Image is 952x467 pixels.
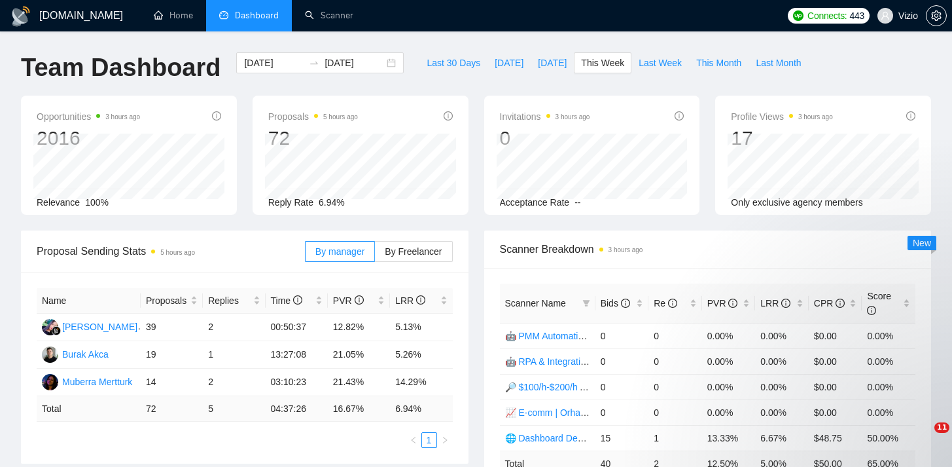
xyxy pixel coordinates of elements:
td: 12.82% [328,314,390,341]
li: Next Page [437,432,453,448]
a: 🌐 Dashboard Dev | Orhan [505,433,616,443]
span: info-circle [668,299,677,308]
td: 0.00% [755,323,809,348]
span: PVR [707,298,738,308]
span: 100% [85,197,109,208]
td: 0 [648,323,702,348]
span: 6.94% [319,197,345,208]
span: filter [580,293,593,313]
td: 13.33% [702,425,756,451]
span: info-circle [212,111,221,121]
td: 0.00% [702,323,756,348]
a: 1 [422,433,436,447]
span: Scanner Breakdown [500,241,916,257]
td: 1 [203,341,265,369]
th: Name [37,288,141,314]
td: 5.13% [390,314,452,341]
button: Last Week [631,52,689,73]
a: searchScanner [305,10,353,21]
span: info-circle [728,299,737,308]
span: LRR [395,295,425,306]
span: info-circle [781,299,790,308]
span: -- [574,197,580,208]
td: 0 [648,348,702,374]
div: 72 [268,126,358,151]
img: SM [42,319,58,335]
td: $0.00 [809,323,862,348]
img: MM [42,374,58,390]
li: Previous Page [406,432,421,448]
span: LRR [760,298,790,308]
span: dashboard [219,10,228,20]
a: 🔎 $100/h-$200/h Av. Payers 💸 [505,382,637,392]
td: $48.75 [809,425,862,451]
span: Profile Views [731,109,833,124]
span: filter [582,299,590,307]
span: info-circle [416,295,425,305]
button: left [406,432,421,448]
button: [DATE] [531,52,574,73]
td: 0 [648,400,702,425]
td: 0 [595,374,649,400]
td: 5 [203,396,265,422]
td: 14 [141,369,203,396]
a: SM[PERSON_NAME] [42,321,137,331]
td: 16.67 % [328,396,390,422]
td: 6.94 % [390,396,452,422]
a: homeHome [154,10,193,21]
td: 0 [595,400,649,425]
div: 0 [500,126,590,151]
span: [DATE] [538,56,567,70]
td: 15 [595,425,649,451]
span: left [410,436,417,444]
span: swap-right [309,58,319,68]
span: [DATE] [495,56,523,70]
button: This Month [689,52,749,73]
span: Opportunities [37,109,140,124]
button: Last 30 Days [419,52,487,73]
span: Replies [208,293,250,308]
span: right [441,436,449,444]
div: 17 [731,126,833,151]
a: BABurak Akca [42,348,109,359]
button: [DATE] [487,52,531,73]
span: This Week [581,56,624,70]
img: gigradar-bm.png [52,326,61,335]
button: This Week [574,52,631,73]
td: 39 [141,314,203,341]
img: BA [42,346,58,363]
span: Last 30 Days [427,56,480,70]
td: 72 [141,396,203,422]
span: Score [867,291,891,316]
span: 443 [849,9,864,23]
span: Last Month [756,56,801,70]
a: setting [926,10,947,21]
button: setting [926,5,947,26]
li: 1 [421,432,437,448]
img: logo [10,6,31,27]
span: info-circle [836,299,845,308]
time: 3 hours ago [798,113,833,121]
span: 11 [934,422,949,433]
span: Re [654,298,677,308]
span: to [309,58,319,68]
span: Last Week [639,56,682,70]
a: 🤖 RPA & Integration | Serhan [505,356,628,367]
div: Burak Akca [62,347,109,362]
input: Start date [244,56,304,70]
span: info-circle [444,111,453,121]
span: info-circle [867,306,876,315]
img: upwork-logo.png [793,10,803,21]
span: This Month [696,56,741,70]
span: By manager [315,246,364,257]
time: 5 hours ago [323,113,358,121]
span: Acceptance Rate [500,197,570,208]
h1: Team Dashboard [21,52,220,83]
td: 2 [203,314,265,341]
a: 📈 E-comm | Orhan 🚧 [505,407,599,418]
td: 5.26% [390,341,452,369]
span: Time [271,295,302,306]
span: info-circle [621,299,630,308]
td: Total [37,396,141,422]
td: 13:27:08 [266,341,328,369]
